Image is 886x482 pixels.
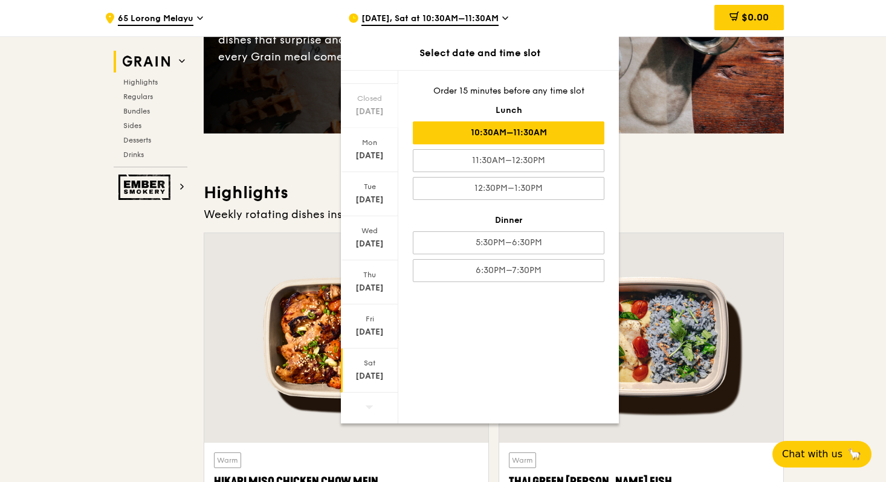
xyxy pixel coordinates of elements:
div: [DATE] [343,194,396,206]
div: Lunch [413,104,604,117]
div: 11:30AM–12:30PM [413,149,604,172]
div: [DATE] [343,370,396,382]
div: [DATE] [343,282,396,294]
div: [DATE] [343,238,396,250]
div: 5:30PM–6:30PM [413,231,604,254]
div: Wed [343,226,396,236]
span: Bundles [123,107,150,115]
h3: Highlights [204,182,784,204]
div: Weekly rotating dishes inspired by flavours from around the world. [204,206,784,223]
div: Fri [343,314,396,324]
div: Closed [343,94,396,103]
span: Highlights [123,78,158,86]
div: Select date and time slot [341,46,619,60]
span: Drinks [123,150,144,159]
button: Chat with us🦙 [772,441,871,468]
div: Thu [343,270,396,280]
span: 65 Lorong Melayu [118,13,193,26]
span: Sides [123,121,141,130]
div: Order 15 minutes before any time slot [413,85,604,97]
span: [DATE], Sat at 10:30AM–11:30AM [361,13,499,26]
div: Dinner [413,214,604,227]
div: [DATE] [343,106,396,118]
div: 12:30PM–1:30PM [413,177,604,200]
span: Regulars [123,92,153,101]
img: Ember Smokery web logo [118,175,174,200]
div: [DATE] [343,326,396,338]
div: Mon [343,138,396,147]
div: [DATE] [343,150,396,162]
span: Desserts [123,136,151,144]
div: Tue [343,182,396,191]
span: $0.00 [742,11,769,23]
div: 6:30PM–7:30PM [413,259,604,282]
div: Warm [509,452,536,468]
img: Grain web logo [118,51,174,72]
div: 10:30AM–11:30AM [413,121,604,144]
div: Warm [214,452,241,468]
span: Chat with us [782,447,842,461]
span: 🦙 [847,447,862,461]
div: Sat [343,358,396,368]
